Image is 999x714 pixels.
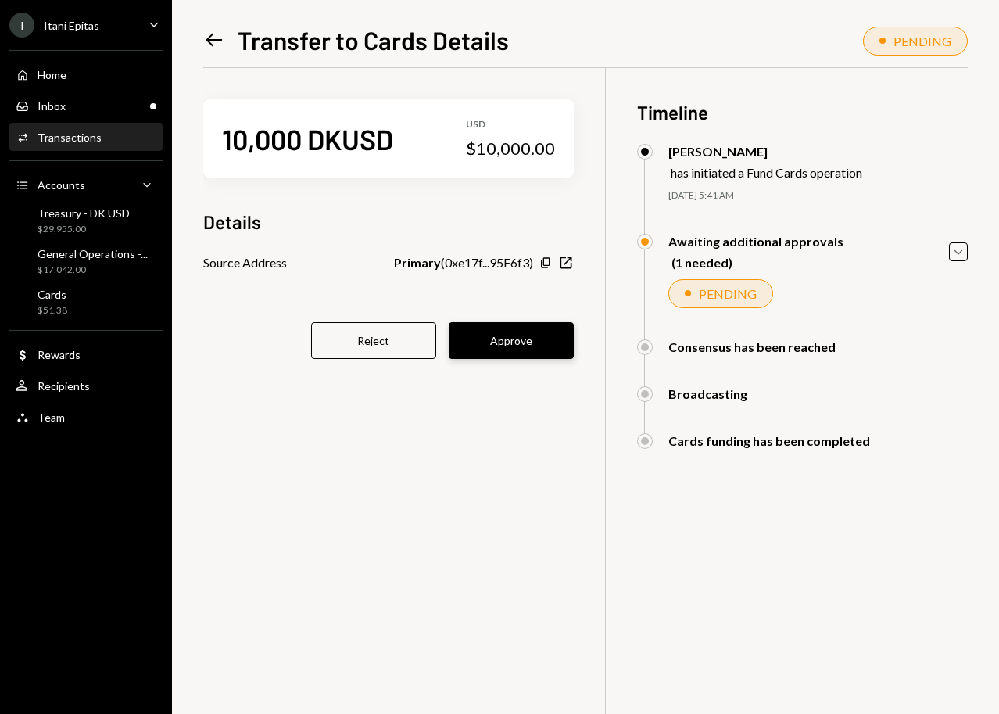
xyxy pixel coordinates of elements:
div: Cards funding has been completed [668,433,870,448]
div: 10,000 DKUSD [222,121,393,156]
div: Home [38,68,66,81]
a: Cards$51.38 [9,283,163,321]
div: Broadcasting [668,386,747,401]
div: USD [466,118,555,131]
div: PENDING [893,34,951,48]
div: Cards [38,288,67,301]
div: $29,955.00 [38,223,130,236]
div: ( 0xe17f...95F6f3 ) [394,253,533,272]
div: [DATE] 5:41 AM [668,189,969,203]
a: Recipients [9,371,163,400]
a: Treasury - DK USD$29,955.00 [9,202,163,239]
div: Source Address [203,253,287,272]
div: Rewards [38,348,81,361]
div: $51.38 [38,304,67,318]
a: General Operations -...$17,042.00 [9,242,163,280]
div: Transactions [38,131,102,144]
h3: Details [203,209,261,235]
b: Primary [394,253,441,272]
a: Team [9,403,163,431]
div: Treasury - DK USD [38,206,130,220]
div: Team [38,411,65,424]
div: I [9,13,34,38]
div: Consensus has been reached [668,339,836,354]
div: Recipients [38,379,90,393]
h1: Transfer to Cards Details [238,24,509,56]
h3: Timeline [637,99,969,125]
button: Approve [449,322,574,359]
div: PENDING [699,286,757,301]
div: Inbox [38,99,66,113]
a: Accounts [9,170,163,199]
button: Reject [311,322,436,359]
div: Accounts [38,178,85,192]
a: Transactions [9,123,163,151]
div: General Operations -... [38,247,148,260]
div: Itani Epitas [44,19,99,32]
div: $17,042.00 [38,264,148,277]
div: [PERSON_NAME] [668,144,862,159]
div: (1 needed) [671,255,843,270]
a: Rewards [9,340,163,368]
a: Home [9,60,163,88]
a: Inbox [9,91,163,120]
div: Awaiting additional approvals [668,234,843,249]
div: $10,000.00 [466,138,555,160]
div: has initiated a Fund Cards operation [671,165,862,180]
